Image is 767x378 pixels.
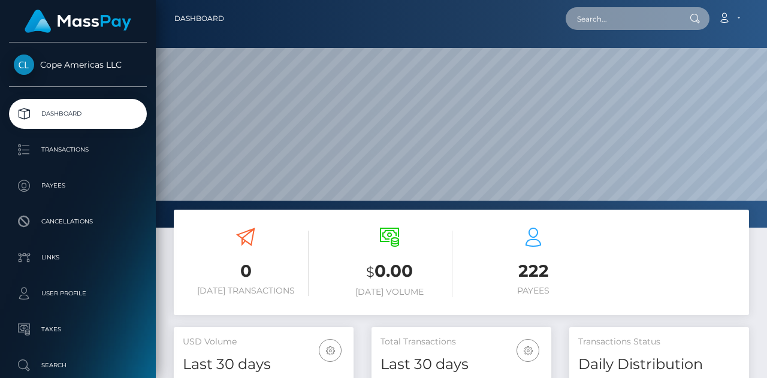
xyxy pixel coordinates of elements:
h4: Last 30 days [381,354,542,375]
img: MassPay Logo [25,10,131,33]
p: Links [14,249,142,267]
input: Search... [566,7,678,30]
a: Dashboard [174,6,224,31]
p: Cancellations [14,213,142,231]
h4: Last 30 days [183,354,345,375]
p: Payees [14,177,142,195]
h6: Payees [470,286,596,296]
a: Payees [9,171,147,201]
h6: [DATE] Volume [327,287,452,297]
p: User Profile [14,285,142,303]
a: User Profile [9,279,147,309]
small: $ [366,264,375,280]
h5: USD Volume [183,336,345,348]
h3: 0.00 [327,259,452,284]
h3: 0 [183,259,309,283]
h5: Total Transactions [381,336,542,348]
a: Transactions [9,135,147,165]
h4: Daily Distribution [578,354,740,375]
h5: Transactions Status [578,336,740,348]
p: Search [14,356,142,374]
a: Cancellations [9,207,147,237]
p: Transactions [14,141,142,159]
h3: 222 [470,259,596,283]
span: Cope Americas LLC [9,59,147,70]
img: Cope Americas LLC [14,55,34,75]
a: Dashboard [9,99,147,129]
h6: [DATE] Transactions [183,286,309,296]
a: Taxes [9,315,147,344]
p: Taxes [14,320,142,338]
p: Dashboard [14,105,142,123]
a: Links [9,243,147,273]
